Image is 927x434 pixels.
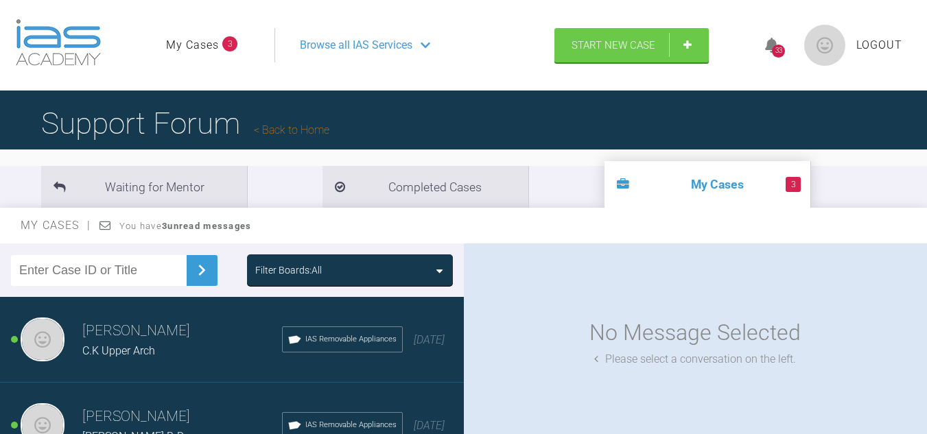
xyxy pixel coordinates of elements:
[166,36,219,54] a: My Cases
[772,45,785,58] div: 33
[16,19,101,66] img: logo-light.3e3ef733.png
[82,320,282,343] h3: [PERSON_NAME]
[605,161,810,208] li: My Cases
[11,255,187,286] input: Enter Case ID or Title
[222,36,237,51] span: 3
[255,263,322,278] div: Filter Boards: All
[305,419,397,431] span: IAS Removable Appliances
[21,219,91,232] span: My Cases
[82,344,155,357] span: C.K Upper Arch
[572,39,655,51] span: Start New Case
[804,25,845,66] img: profile.png
[305,333,397,346] span: IAS Removable Appliances
[41,166,247,208] li: Waiting for Mentor
[414,419,445,432] span: [DATE]
[300,36,412,54] span: Browse all IAS Services
[21,317,64,361] img: Priyanthan Amirthanathan
[554,28,709,62] a: Start New Case
[786,177,801,192] span: 3
[856,36,902,54] a: Logout
[191,259,213,281] img: chevronRight.28bd32b0.svg
[414,333,445,346] span: [DATE]
[589,315,801,350] div: No Message Selected
[162,221,251,231] strong: 3 unread messages
[322,166,528,208] li: Completed Cases
[254,123,329,136] a: Back to Home
[41,99,329,147] h1: Support Forum
[119,221,252,231] span: You have
[594,350,796,368] div: Please select a conversation on the left.
[82,405,282,429] h3: [PERSON_NAME]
